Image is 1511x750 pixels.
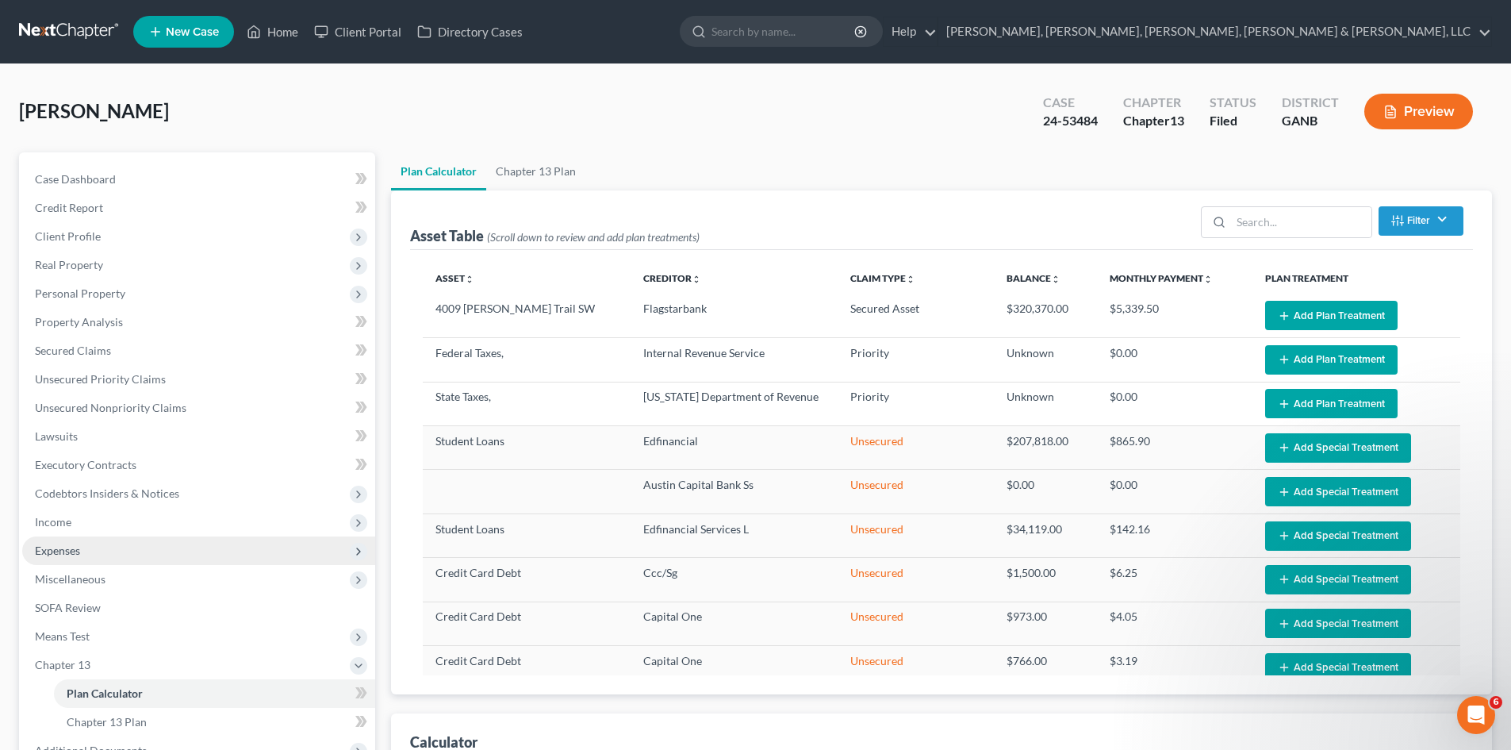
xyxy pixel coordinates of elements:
[994,513,1098,557] td: $34,119.00
[1097,294,1252,338] td: $5,339.50
[1265,477,1411,506] button: Add Special Treatment
[423,646,631,690] td: Credit Card Debt
[838,294,993,338] td: Secured Asset
[631,426,838,470] td: Edfinancial
[631,602,838,645] td: Capital One
[1210,112,1256,130] div: Filed
[35,201,103,214] span: Credit Report
[838,426,993,470] td: Unsecured
[1282,112,1339,130] div: GANB
[631,558,838,602] td: Ccc/Sg
[22,365,375,394] a: Unsecured Priority Claims
[423,382,631,425] td: State Taxes,
[35,229,101,243] span: Client Profile
[1170,113,1184,128] span: 13
[409,17,531,46] a: Directory Cases
[838,558,993,602] td: Unsecured
[631,382,838,425] td: [US_STATE] Department of Revenue
[994,338,1098,382] td: Unknown
[22,337,375,365] a: Secured Claims
[35,544,80,557] span: Expenses
[1097,646,1252,690] td: $3.19
[423,558,631,602] td: Credit Card Debt
[994,602,1098,645] td: $973.00
[22,451,375,479] a: Executory Contracts
[1265,389,1398,418] button: Add Plan Treatment
[994,470,1098,513] td: $0.00
[35,287,125,300] span: Personal Property
[1123,94,1184,112] div: Chapter
[631,338,838,382] td: Internal Revenue Service
[1379,206,1463,236] button: Filter
[994,382,1098,425] td: Unknown
[1490,696,1502,709] span: 6
[1097,513,1252,557] td: $142.16
[838,382,993,425] td: Priority
[423,338,631,382] td: Federal Taxes,
[631,646,838,690] td: Capital One
[410,226,700,245] div: Asset Table
[850,272,915,284] a: Claim Typeunfold_more
[1097,602,1252,645] td: $4.05
[1123,112,1184,130] div: Chapter
[22,422,375,451] a: Lawsuits
[1097,470,1252,513] td: $0.00
[1265,345,1398,375] button: Add Plan Treatment
[391,152,486,190] a: Plan Calculator
[166,26,219,38] span: New Case
[1265,521,1411,551] button: Add Special Treatment
[1265,653,1411,683] button: Add Special Treatment
[67,687,143,700] span: Plan Calculator
[54,679,375,708] a: Plan Calculator
[239,17,306,46] a: Home
[35,572,105,586] span: Miscellaneous
[35,372,166,386] span: Unsecured Priority Claims
[1265,433,1411,463] button: Add Special Treatment
[35,487,179,500] span: Codebtors Insiders & Notices
[487,230,700,244] span: (Scroll down to review and add plan treatments)
[1210,94,1256,112] div: Status
[35,458,136,471] span: Executory Contracts
[884,17,937,46] a: Help
[838,338,993,382] td: Priority
[35,601,101,614] span: SOFA Review
[35,401,186,414] span: Unsecured Nonpriority Claims
[35,515,71,529] span: Income
[711,17,857,46] input: Search by name...
[1097,558,1252,602] td: $6.25
[1051,275,1060,284] i: unfold_more
[838,470,993,513] td: Unsecured
[22,308,375,337] a: Property Analysis
[35,658,90,671] span: Chapter 13
[1231,207,1371,237] input: Search...
[423,513,631,557] td: Student Loans
[1097,426,1252,470] td: $865.90
[1282,94,1339,112] div: District
[35,629,90,643] span: Means Test
[631,513,838,557] td: Edfinancial Services L
[838,513,993,557] td: Unsecured
[35,429,78,443] span: Lawsuits
[643,272,701,284] a: Creditorunfold_more
[1007,272,1060,284] a: Balanceunfold_more
[1097,338,1252,382] td: $0.00
[1364,94,1473,129] button: Preview
[1043,94,1098,112] div: Case
[906,275,915,284] i: unfold_more
[35,258,103,271] span: Real Property
[423,426,631,470] td: Student Loans
[423,602,631,645] td: Credit Card Debt
[22,394,375,422] a: Unsecured Nonpriority Claims
[938,17,1491,46] a: [PERSON_NAME], [PERSON_NAME], [PERSON_NAME], [PERSON_NAME] & [PERSON_NAME], LLC
[1043,112,1098,130] div: 24-53484
[994,558,1098,602] td: $1,500.00
[22,594,375,622] a: SOFA Review
[692,275,701,284] i: unfold_more
[994,294,1098,338] td: $320,370.00
[35,315,123,329] span: Property Analysis
[994,646,1098,690] td: $766.00
[1265,609,1411,638] button: Add Special Treatment
[306,17,409,46] a: Client Portal
[423,294,631,338] td: 4009 [PERSON_NAME] Trail SW
[22,194,375,222] a: Credit Report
